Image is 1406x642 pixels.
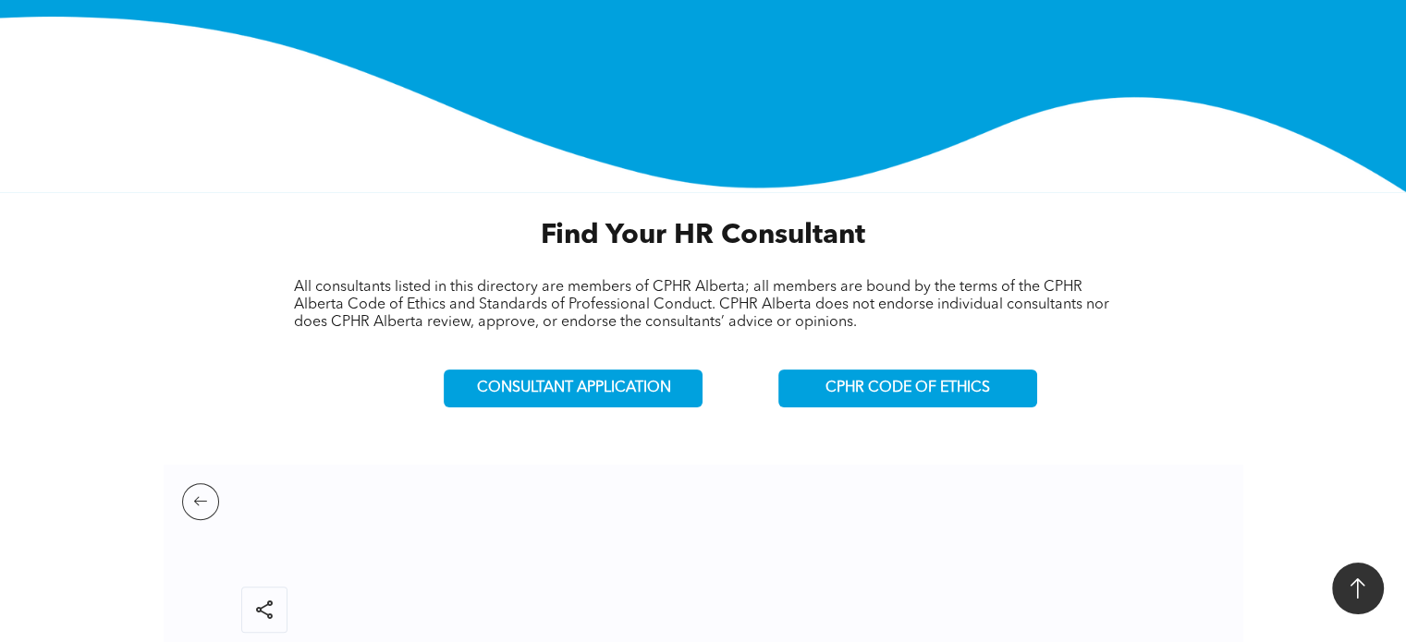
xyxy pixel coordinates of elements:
a: CONSULTANT APPLICATION [444,369,703,407]
span: CONSULTANT APPLICATION [476,380,670,397]
a: CPHR CODE OF ETHICS [778,369,1037,407]
span: Find Your HR Consultant [541,222,865,249]
button: share [241,587,287,633]
span: All consultants listed in this directory are members of CPHR Alberta; all members are bound by th... [294,280,1109,330]
button: ⌨️ ESC [182,483,219,520]
span: CPHR CODE OF ETHICS [825,380,990,397]
i: share [253,599,275,621]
